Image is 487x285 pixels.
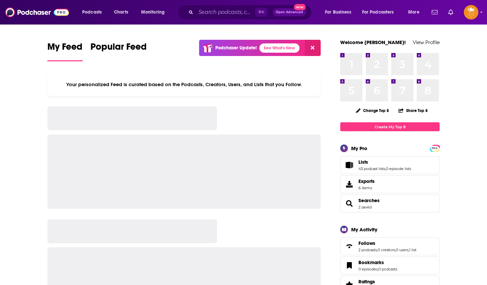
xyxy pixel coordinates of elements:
span: Exports [358,178,375,184]
span: Logged in as ShreveWilliams [464,5,478,20]
a: 43 podcast lists [358,166,385,171]
span: Open Advanced [276,11,303,14]
button: Change Top 8 [352,106,393,115]
button: open menu [404,7,428,18]
div: Your personalized Feed is curated based on the Podcasts, Creators, Users, and Lists that you Follow. [47,73,321,96]
a: Lists [343,160,356,170]
span: Exports [343,180,356,189]
a: 2 podcasts [358,248,377,252]
span: Lists [340,156,440,174]
a: Searches [343,199,356,208]
button: open menu [358,7,404,18]
span: Searches [340,195,440,212]
span: Popular Feed [90,41,147,56]
span: Follows [340,237,440,255]
a: Popular Feed [90,41,147,61]
a: Welcome [PERSON_NAME]! [340,39,406,45]
a: Show notifications dropdown [446,7,456,18]
a: 1 list [409,248,416,252]
button: Open AdvancedNew [273,8,306,16]
img: User Profile [464,5,478,20]
span: , [377,248,378,252]
button: Share Top 8 [398,104,428,117]
img: Podchaser - Follow, Share and Rate Podcasts [5,6,69,19]
span: Bookmarks [340,256,440,274]
button: open menu [78,7,110,18]
a: 0 podcasts [378,267,397,271]
a: Follows [358,240,416,246]
div: My Activity [351,226,377,233]
span: New [294,4,306,10]
span: , [395,248,396,252]
a: 2 saved [358,205,372,209]
a: Lists [358,159,411,165]
span: Charts [114,8,128,17]
a: Follows [343,242,356,251]
a: Searches [358,198,380,203]
a: Exports [340,175,440,193]
a: Show notifications dropdown [429,7,440,18]
span: For Business [325,8,351,17]
span: Ratings [358,279,375,285]
span: 6 items [358,186,375,190]
span: ⌘ K [255,8,267,17]
a: 0 episodes [358,267,378,271]
span: My Feed [47,41,82,56]
button: Show profile menu [464,5,478,20]
span: Podcasts [82,8,102,17]
span: More [408,8,419,17]
a: Charts [110,7,132,18]
span: Monitoring [141,8,165,17]
a: View Profile [413,39,440,45]
a: Bookmarks [343,261,356,270]
a: 0 episode lists [386,166,411,171]
p: Podchaser Update! [215,45,257,51]
a: 0 users [396,248,408,252]
div: Search podcasts, credits, & more... [184,5,318,20]
a: My Feed [47,41,82,61]
a: PRO [431,145,439,150]
div: My Pro [351,145,367,151]
span: , [378,267,378,271]
span: For Podcasters [362,8,394,17]
a: Ratings [358,279,397,285]
a: 0 creators [378,248,395,252]
input: Search podcasts, credits, & more... [196,7,255,18]
span: Bookmarks [358,259,384,265]
a: Bookmarks [358,259,397,265]
a: See What's New [259,43,299,53]
span: Lists [358,159,368,165]
span: Follows [358,240,375,246]
a: Create My Top 8 [340,122,440,131]
button: open menu [320,7,359,18]
button: open menu [136,7,173,18]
